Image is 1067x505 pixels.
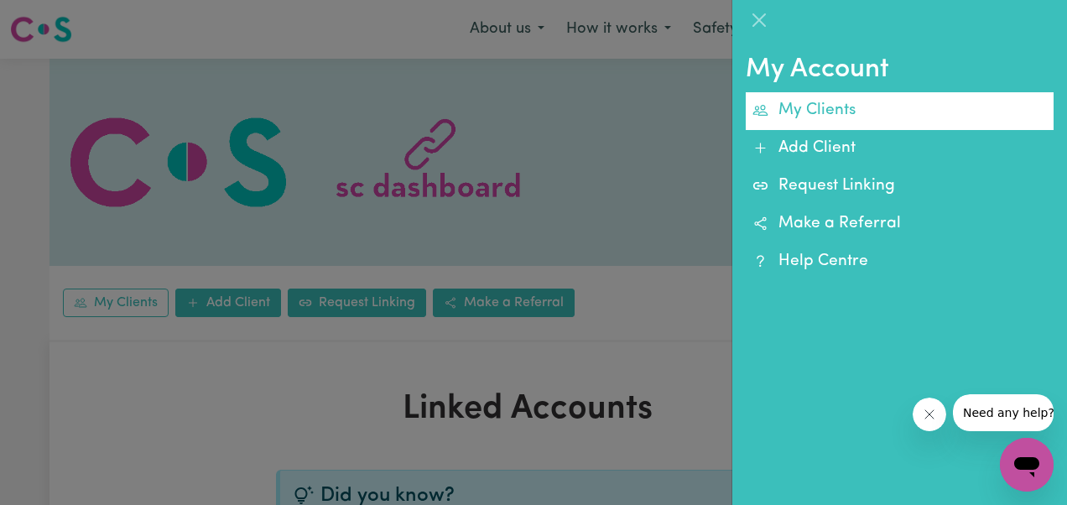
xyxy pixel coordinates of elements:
iframe: Close message [913,398,946,431]
a: Request Linking [746,168,1054,206]
iframe: Message from company [953,394,1054,431]
button: Close [746,7,773,34]
a: Add Client [746,130,1054,168]
a: Make a Referral [746,206,1054,243]
a: Help Centre [746,243,1054,281]
iframe: Button to launch messaging window [1000,438,1054,492]
a: My Clients [746,92,1054,130]
h2: My Account [746,54,1054,86]
span: Need any help? [10,12,101,25]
